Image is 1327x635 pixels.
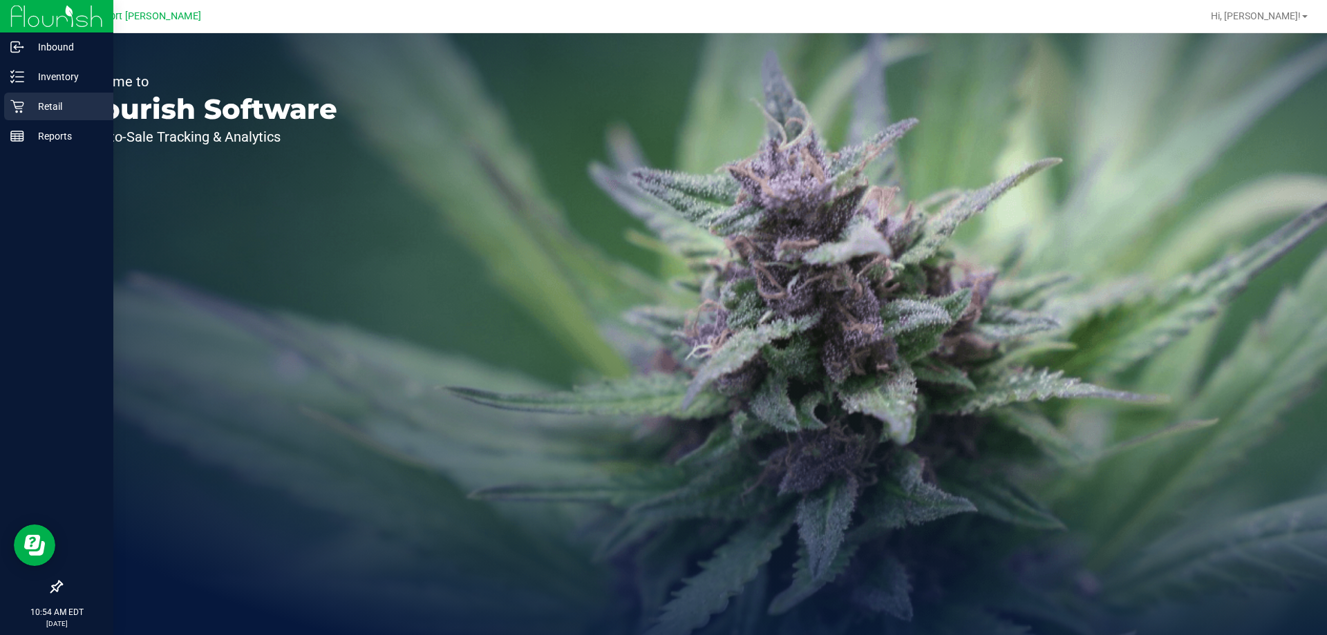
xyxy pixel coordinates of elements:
[10,70,24,84] inline-svg: Inventory
[81,10,201,22] span: New Port [PERSON_NAME]
[6,606,107,618] p: 10:54 AM EDT
[24,39,107,55] p: Inbound
[1211,10,1301,21] span: Hi, [PERSON_NAME]!
[10,40,24,54] inline-svg: Inbound
[75,130,337,144] p: Seed-to-Sale Tracking & Analytics
[24,98,107,115] p: Retail
[10,99,24,113] inline-svg: Retail
[24,128,107,144] p: Reports
[10,129,24,143] inline-svg: Reports
[6,618,107,629] p: [DATE]
[75,75,337,88] p: Welcome to
[14,524,55,566] iframe: Resource center
[75,95,337,123] p: Flourish Software
[24,68,107,85] p: Inventory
